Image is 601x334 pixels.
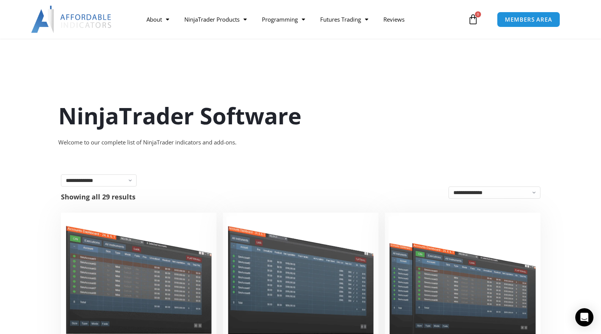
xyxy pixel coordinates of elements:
a: Reviews [376,11,412,28]
select: Shop order [448,187,540,199]
a: Programming [254,11,313,28]
nav: Menu [139,11,466,28]
a: Futures Trading [313,11,376,28]
span: 0 [475,11,481,17]
a: MEMBERS AREA [497,12,560,27]
a: NinjaTrader Products [177,11,254,28]
div: Welcome to our complete list of NinjaTrader indicators and add-ons. [58,137,543,148]
a: 0 [456,8,490,30]
span: MEMBERS AREA [505,17,552,22]
a: About [139,11,177,28]
img: LogoAI | Affordable Indicators – NinjaTrader [31,6,112,33]
p: Showing all 29 results [61,193,135,200]
h1: NinjaTrader Software [58,100,543,132]
div: Open Intercom Messenger [575,308,593,326]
